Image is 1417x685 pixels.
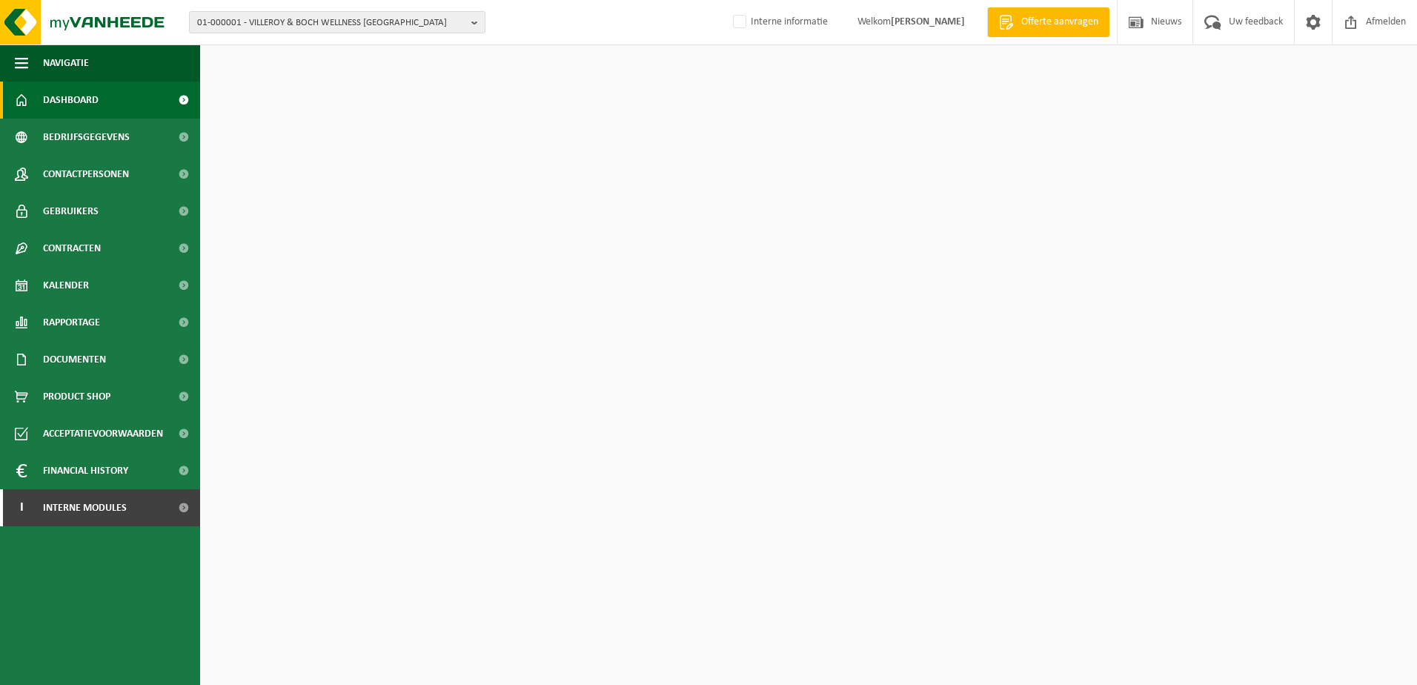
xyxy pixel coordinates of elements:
[43,341,106,378] span: Documenten
[730,11,828,33] label: Interne informatie
[43,156,129,193] span: Contactpersonen
[987,7,1109,37] a: Offerte aanvragen
[43,193,99,230] span: Gebruikers
[43,378,110,415] span: Product Shop
[43,82,99,119] span: Dashboard
[15,489,28,526] span: I
[43,304,100,341] span: Rapportage
[1018,15,1102,30] span: Offerte aanvragen
[43,489,127,526] span: Interne modules
[189,11,485,33] button: 01-000001 - VILLEROY & BOCH WELLNESS [GEOGRAPHIC_DATA]
[43,267,89,304] span: Kalender
[43,452,128,489] span: Financial History
[43,44,89,82] span: Navigatie
[197,12,465,34] span: 01-000001 - VILLEROY & BOCH WELLNESS [GEOGRAPHIC_DATA]
[43,119,130,156] span: Bedrijfsgegevens
[43,415,163,452] span: Acceptatievoorwaarden
[43,230,101,267] span: Contracten
[891,16,965,27] strong: [PERSON_NAME]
